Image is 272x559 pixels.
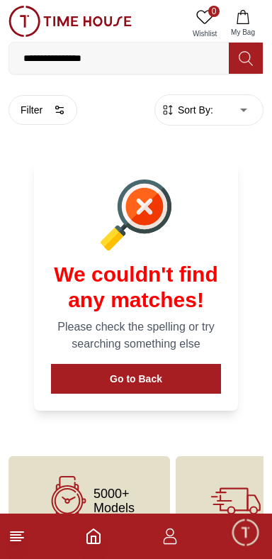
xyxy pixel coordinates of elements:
img: Profile picture of Zoe [40,9,64,33]
span: 0 [208,6,220,17]
span: Exchanges [198,380,256,397]
div: Nearest Store Locator [130,408,265,433]
div: Exchanges [189,375,265,401]
span: Request a callback [156,445,256,462]
span: Hello! I'm your Time House Watches Support Assistant. How can I assist you [DATE]? [21,309,213,355]
div: Request a callback [147,441,265,466]
div: Services [119,375,182,401]
span: 5000+ Models [93,487,135,515]
span: Sort By: [175,103,213,117]
em: Minimize [237,7,265,35]
div: [PERSON_NAME] [72,15,193,28]
em: Back [7,7,35,35]
span: Nearest Store Locator [140,412,256,429]
div: Chat Widget [230,517,261,548]
a: 0Wishlist [187,6,222,42]
a: Home [85,528,102,545]
div: [PERSON_NAME] [11,282,272,297]
button: Go to Back [51,364,221,394]
img: ... [8,6,132,37]
button: Filter [8,95,77,125]
span: Wishlist [187,28,222,39]
button: My Bag [222,6,263,42]
span: Services [128,380,173,397]
h1: We couldn't find any matches! [51,262,221,313]
button: Sort By: [161,103,213,117]
span: New Enquiry [35,380,103,397]
span: 05:03 PM [186,350,222,359]
div: New Enquiry [26,375,112,401]
p: Please check the spelling or try searching something else [51,319,221,353]
span: My Bag [225,27,261,38]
